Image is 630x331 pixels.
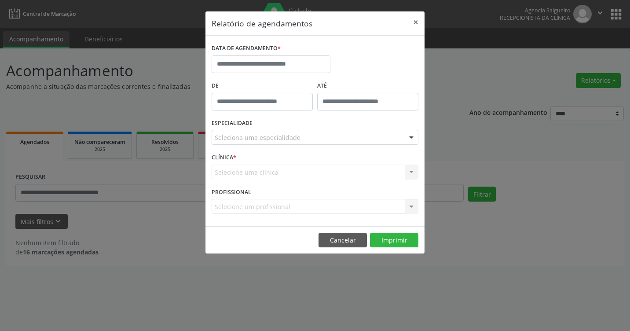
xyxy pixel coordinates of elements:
[212,79,313,93] label: De
[370,233,418,248] button: Imprimir
[212,117,253,130] label: ESPECIALIDADE
[212,151,236,165] label: CLÍNICA
[215,133,300,142] span: Seleciona uma especialidade
[407,11,425,33] button: Close
[317,79,418,93] label: ATÉ
[212,42,281,55] label: DATA DE AGENDAMENTO
[212,18,312,29] h5: Relatório de agendamentos
[319,233,367,248] button: Cancelar
[212,185,251,199] label: PROFISSIONAL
